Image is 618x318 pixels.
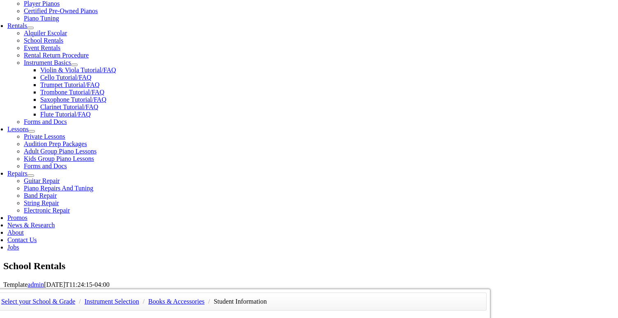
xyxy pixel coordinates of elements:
a: Rentals [7,22,27,29]
a: Flute Tutorial/FAQ [40,111,91,118]
a: About [7,229,24,236]
a: Jobs [7,244,19,251]
a: Lessons [7,126,29,133]
a: Instrument Basics [24,59,71,66]
a: Page 2 [3,79,487,146]
a: Band Repair [24,192,57,199]
span: Attachments [95,5,126,11]
span: Document Outline [43,5,87,11]
span: Template [3,281,28,288]
a: Books & Accessories [148,298,204,305]
li: Student Information [214,296,266,307]
a: String Repair [24,199,59,206]
a: Cello Tutorial/FAQ [40,74,92,81]
a: Page 1 [3,12,487,79]
a: Saxophone Tutorial/FAQ [40,96,106,103]
button: Open submenu of Lessons [28,130,35,133]
button: Attachments [92,3,129,12]
a: Violin & Viola Tutorial/FAQ [40,66,116,73]
a: Forms and Docs [24,162,67,169]
a: admin [28,281,44,288]
a: Piano Repairs And Tuning [24,185,93,192]
a: School Rentals [24,37,63,44]
a: Instrument Selection [85,298,139,305]
a: Certified Pre-Owned Pianos [24,7,98,14]
a: Alquiler Escolar [24,30,67,37]
button: Open submenu of Repairs [28,174,34,177]
a: Trombone Tutorial/FAQ [40,89,104,96]
a: Adult Group Piano Lessons [24,148,96,155]
a: Private Lessons [24,133,65,140]
a: News & Research [7,222,55,229]
a: Kids Group Piano Lessons [24,155,94,162]
a: Select your School & Grade [1,298,75,305]
a: Guitar Repair [24,177,60,184]
a: Electronic Repair [24,207,70,214]
a: Clarinet Tutorial/FAQ [40,103,99,110]
span: / [206,298,212,305]
button: Open submenu of Instrument Basics [71,64,78,66]
span: / [77,298,83,305]
a: Rental Return Procedure [24,52,89,59]
button: Thumbnails [3,3,38,12]
button: Open submenu of Rentals [27,27,34,29]
a: Event Rentals [24,44,60,51]
span: [DATE]T11:24:15-04:00 [44,281,109,288]
a: Forms and Docs [24,118,67,125]
a: Trumpet Tutorial/FAQ [40,81,99,88]
a: Contact Us [7,236,37,243]
button: Document Outline [40,3,90,12]
a: Repairs [7,170,28,177]
a: Promos [7,214,28,221]
span: / [141,298,147,305]
a: Audition Prep Packages [24,140,87,147]
a: Piano Tuning [24,15,59,22]
span: Thumbnails [7,5,35,11]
